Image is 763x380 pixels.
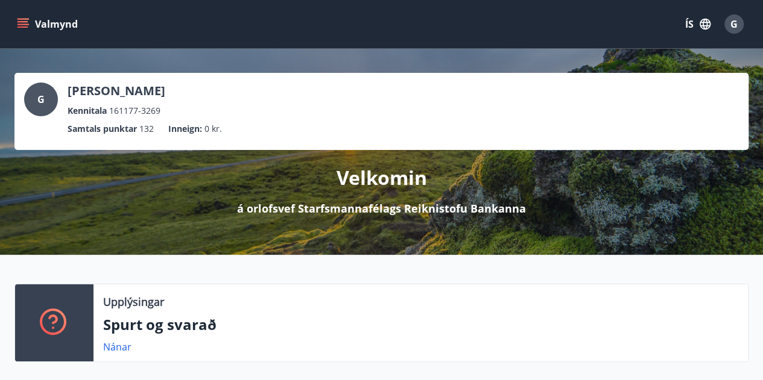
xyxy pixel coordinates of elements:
p: Upplýsingar [103,294,164,310]
span: 0 kr. [204,122,222,135]
button: ÍS [679,13,717,35]
p: Samtals punktar [68,122,137,135]
p: Spurt og svarað [103,314,738,335]
p: [PERSON_NAME] [68,83,165,99]
p: Kennitala [68,104,107,117]
p: Velkomin [337,164,427,191]
button: menu [14,13,83,35]
a: Nánar [103,340,131,354]
p: á orlofsvef Starfsmannafélags Reiknistofu Bankanna [237,201,526,216]
span: 132 [139,122,154,135]
button: G [720,10,749,39]
span: G [37,93,45,106]
span: 161177-3269 [109,104,160,117]
p: Inneign : [168,122,202,135]
span: G [730,17,738,31]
